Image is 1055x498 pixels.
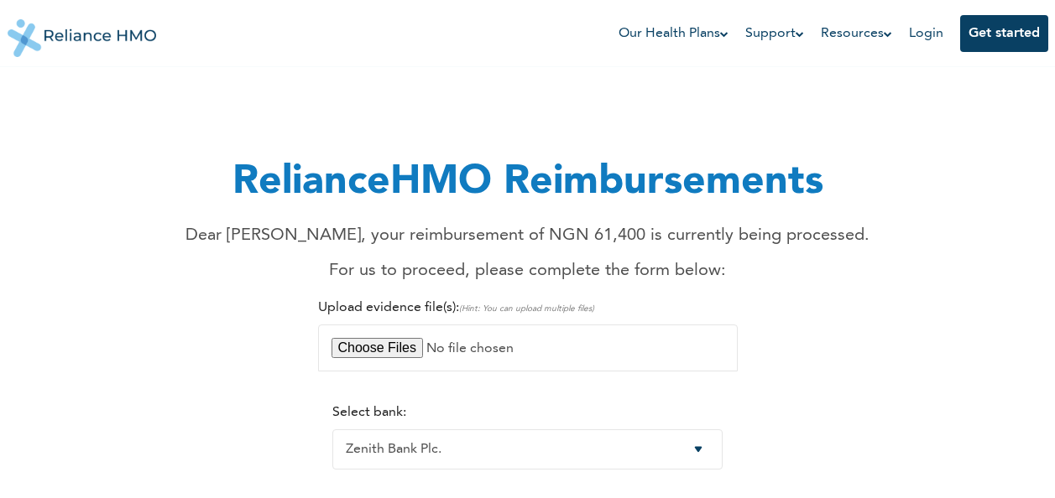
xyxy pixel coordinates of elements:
label: Select bank: [332,406,406,419]
a: Our Health Plans [619,23,729,44]
img: Reliance HMO's Logo [8,7,157,57]
a: Support [745,23,804,44]
button: Get started [960,15,1048,52]
p: Dear [PERSON_NAME], your reimbursement of NGN 61,400 is currently being processed. [185,223,870,248]
h1: RelianceHMO Reimbursements [185,153,870,213]
a: Resources [821,23,892,44]
span: (Hint: You can upload multiple files) [459,304,594,313]
a: Login [909,27,943,40]
label: Upload evidence file(s): [318,301,594,314]
p: For us to proceed, please complete the form below: [185,258,870,283]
